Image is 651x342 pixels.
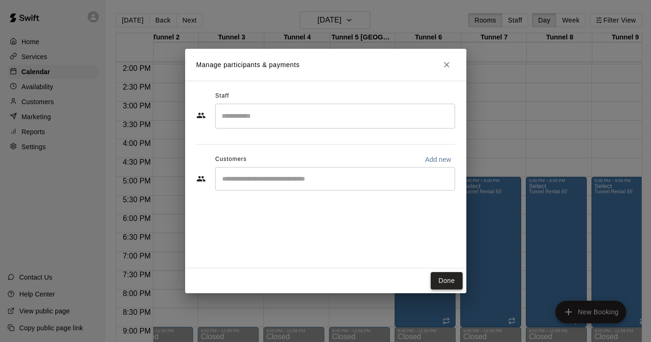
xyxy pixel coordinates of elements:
span: Staff [215,89,229,104]
button: Add new [421,152,455,167]
div: Search staff [215,104,455,129]
p: Manage participants & payments [196,60,300,70]
button: Close [438,56,455,73]
button: Done [431,272,462,289]
svg: Customers [196,174,206,183]
svg: Staff [196,111,206,120]
p: Add new [425,155,451,164]
div: Start typing to search customers... [215,167,455,190]
span: Customers [215,152,247,167]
